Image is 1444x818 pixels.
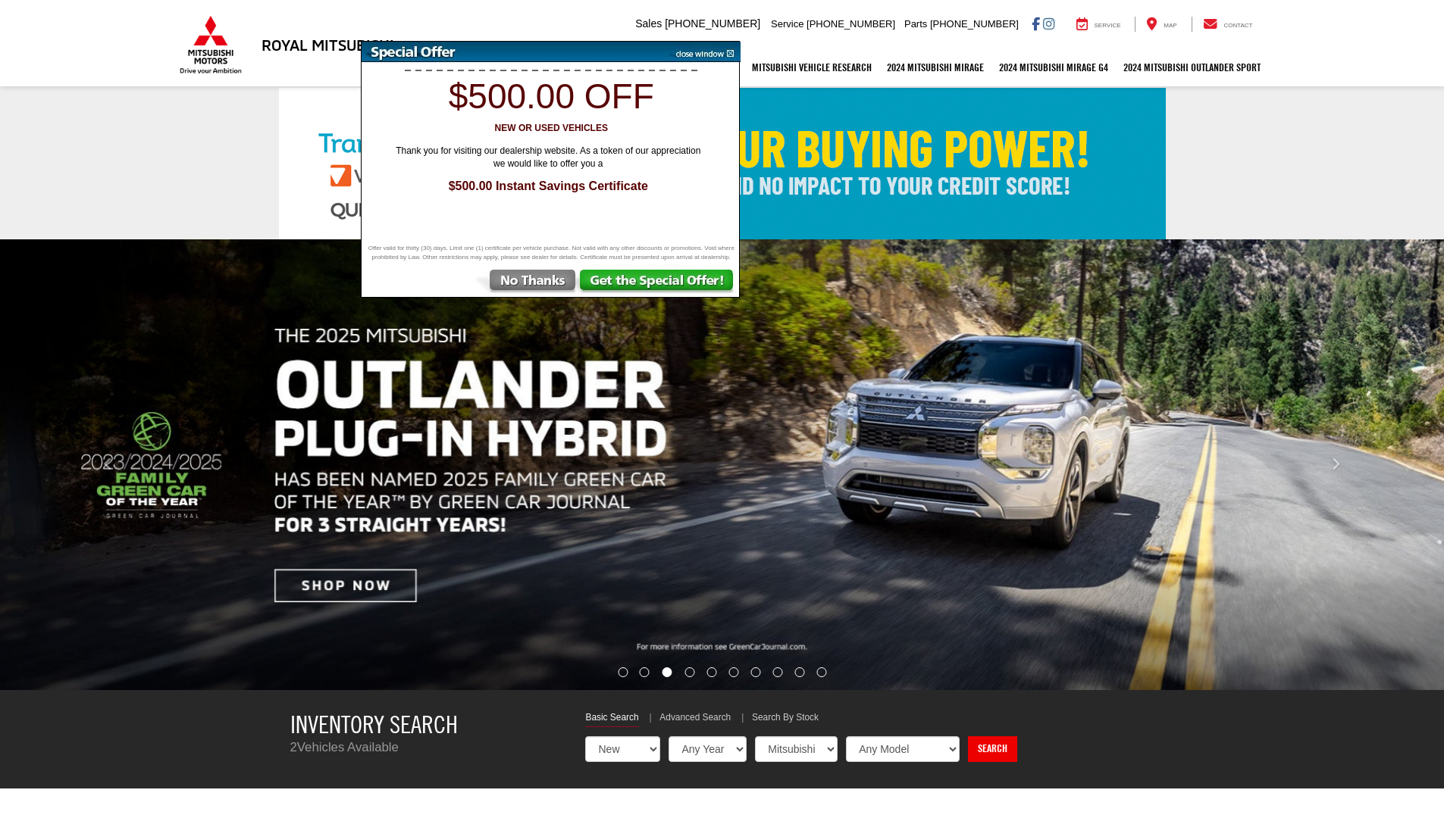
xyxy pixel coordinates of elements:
[665,17,760,30] span: [PHONE_NUMBER]
[585,711,638,727] a: Basic Search
[669,736,747,762] select: Choose Year from the dropdown
[262,36,394,53] h3: Royal Mitsubishi
[618,667,628,677] li: Go to slide number 1.
[1223,22,1252,29] span: Contact
[991,48,1116,86] a: 2024 Mitsubishi Mirage G4
[377,178,719,195] span: $500.00 Instant Savings Certificate
[707,667,717,677] li: Go to slide number 5.
[578,270,739,297] img: Get the Special Offer
[879,48,991,86] a: 2024 Mitsubishi Mirage
[279,88,1166,239] img: Check Your Buying Power
[750,667,760,677] li: Go to slide number 7.
[794,667,804,677] li: Go to slide number 9.
[1227,270,1444,660] button: Click to view next picture.
[1065,17,1132,32] a: Service
[177,15,245,74] img: Mitsubishi
[370,77,732,116] h1: $500.00 off
[385,145,711,170] span: Thank you for visiting our dealership website. As a token of our appreciation we would like to of...
[968,736,1017,762] a: Search
[585,736,660,762] select: Choose Vehicle Condition from the dropdown
[1135,17,1188,32] a: Map
[290,738,563,757] p: Vehicles Available
[904,18,927,30] span: Parts
[635,17,662,30] span: Sales
[1032,17,1040,30] a: Facebook: Click to visit our Facebook page
[807,18,895,30] span: [PHONE_NUMBER]
[744,48,879,86] a: Mitsubishi Vehicle Research
[772,667,782,677] li: Go to slide number 8.
[290,740,297,754] span: 2
[290,711,563,738] h3: Inventory Search
[755,736,838,762] select: Choose Make from the dropdown
[664,42,741,62] img: close window
[816,667,826,677] li: Go to slide number 10.
[930,18,1019,30] span: [PHONE_NUMBER]
[662,667,672,677] li: Go to slide number 3.
[1116,48,1268,86] a: 2024 Mitsubishi Outlander SPORT
[728,667,738,677] li: Go to slide number 6.
[1043,17,1054,30] a: Instagram: Click to visit our Instagram page
[685,667,695,677] li: Go to slide number 4.
[752,711,819,726] a: Search By Stock
[846,736,960,762] select: Choose Model from the dropdown
[659,711,731,726] a: Advanced Search
[1192,17,1264,32] a: Contact
[362,42,665,62] img: Special Offer
[370,123,732,133] h3: New or Used Vehicles
[640,667,650,677] li: Go to slide number 2.
[771,18,803,30] span: Service
[365,244,737,262] span: Offer valid for thirty (30) days. Limit one (1) certificate per vehicle purchase. Not valid with ...
[473,270,578,297] img: No Thanks, Continue to Website
[1095,22,1121,29] span: Service
[1164,22,1176,29] span: Map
